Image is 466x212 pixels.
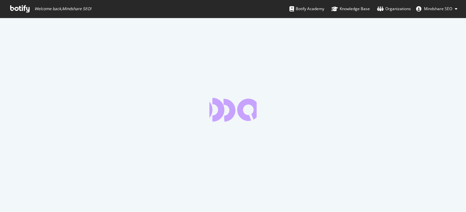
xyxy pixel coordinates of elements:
[331,6,370,12] div: Knowledge Base
[289,6,324,12] div: Botify Academy
[209,98,257,122] div: animation
[411,4,463,14] button: Mindshare SEO
[34,6,91,11] span: Welcome back, Mindshare SEO !
[377,6,411,12] div: Organizations
[424,6,452,11] span: Mindshare SEO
